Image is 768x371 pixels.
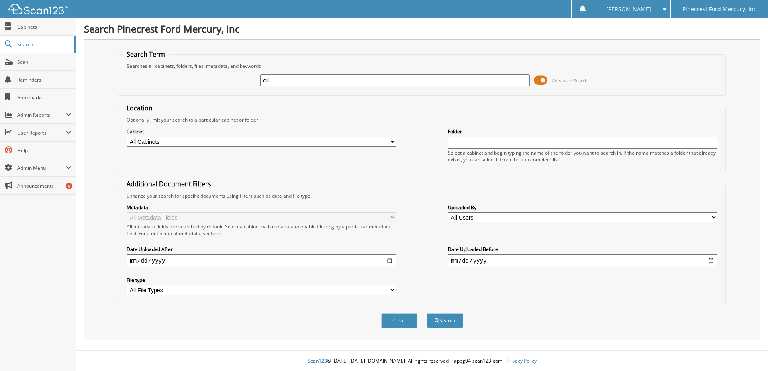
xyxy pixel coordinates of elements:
div: Enhance your search for specific documents using filters such as date and file type. [123,192,721,199]
span: Search [17,41,70,48]
span: Cabinets [17,23,71,30]
span: User Reports [17,129,66,136]
div: Optionally limit your search to a particular cabinet or folder [123,116,721,123]
div: Select a cabinet and begin typing the name of the folder you want to search in. If the name match... [448,149,717,163]
input: end [448,254,717,267]
div: Searches all cabinets, folders, files, metadata, and keywords [123,63,721,69]
span: Advanced Search [552,77,588,84]
button: Clear [381,313,417,328]
legend: Location [123,104,157,112]
iframe: Chat Widget [728,332,768,371]
input: start [127,254,396,267]
div: 6 [66,183,72,189]
a: here [211,230,221,237]
legend: Additional Document Filters [123,179,215,188]
span: Scan [17,59,71,65]
label: Cabinet [127,128,396,135]
div: All metadata fields are searched by default. Select a cabinet with metadata to enable filtering b... [127,223,396,237]
span: [PERSON_NAME] [606,7,651,12]
h1: Search Pinecrest Ford Mercury, Inc [84,22,760,35]
span: Help [17,147,71,154]
legend: Search Term [123,50,169,59]
img: scan123-logo-white.svg [8,4,68,14]
span: Bookmarks [17,94,71,101]
button: Search [427,313,463,328]
a: Privacy Policy [507,357,537,364]
label: Metadata [127,204,396,211]
label: Folder [448,128,717,135]
label: Uploaded By [448,204,717,211]
span: Announcements [17,182,71,189]
label: Date Uploaded Before [448,246,717,253]
span: Pinecrest Ford Mercury, Inc [682,7,756,12]
label: File type [127,277,396,283]
div: © [DATE]-[DATE] [DOMAIN_NAME]. All rights reserved | appg04-scan123-com | [76,351,768,371]
span: Admin Reports [17,112,66,118]
label: Date Uploaded After [127,246,396,253]
span: Scan123 [308,357,327,364]
span: Admin Menu [17,165,66,171]
span: Reminders [17,76,71,83]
